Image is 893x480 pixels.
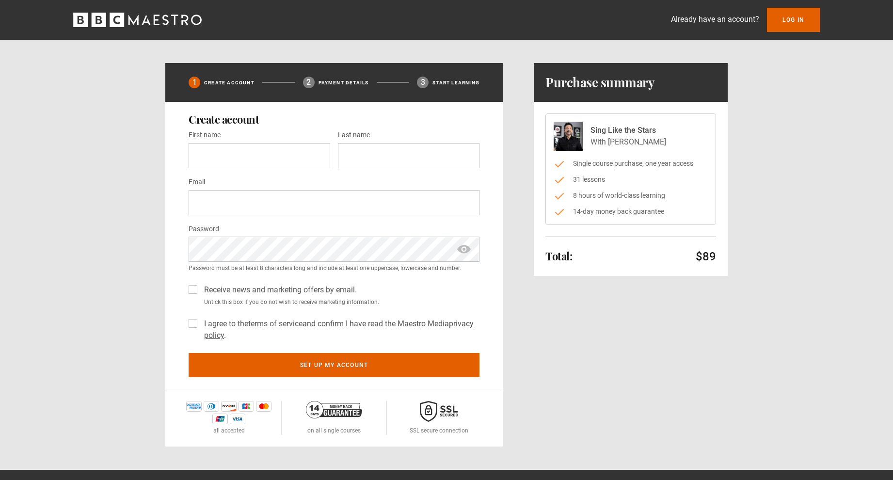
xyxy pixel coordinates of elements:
[319,79,369,86] p: Payment details
[189,77,200,88] div: 1
[189,176,205,188] label: Email
[248,319,303,328] a: terms of service
[189,264,479,272] small: Password must be at least 8 characters long and include at least one uppercase, lowercase and num...
[256,401,271,412] img: mastercard
[554,191,708,201] li: 8 hours of world-class learning
[696,249,716,264] p: $89
[338,129,370,141] label: Last name
[189,129,221,141] label: First name
[200,298,479,306] small: Untick this box if you do not wish to receive marketing information.
[73,13,202,27] svg: BBC Maestro
[554,159,708,169] li: Single course purchase, one year access
[554,207,708,217] li: 14-day money back guarantee
[306,401,362,418] img: 14-day-money-back-guarantee-42d24aedb5115c0ff13b.png
[186,401,202,412] img: amex
[303,77,315,88] div: 2
[189,353,479,377] button: Set up my account
[212,414,228,424] img: unionpay
[554,175,708,185] li: 31 lessons
[417,77,429,88] div: 3
[671,14,759,25] p: Already have an account?
[307,426,361,435] p: on all single courses
[213,426,245,435] p: all accepted
[204,401,219,412] img: diners
[230,414,245,424] img: visa
[590,125,666,136] p: Sing Like the Stars
[767,8,820,32] a: Log In
[545,250,572,262] h2: Total:
[239,401,254,412] img: jcb
[204,79,255,86] p: Create Account
[410,426,468,435] p: SSL secure connection
[221,401,237,412] img: discover
[189,224,219,235] label: Password
[590,136,666,148] p: With [PERSON_NAME]
[189,113,479,125] h2: Create account
[200,318,479,341] label: I agree to the and confirm I have read the Maestro Media .
[456,237,472,262] span: show password
[200,284,357,296] label: Receive news and marketing offers by email.
[545,75,654,90] h1: Purchase summary
[432,79,479,86] p: Start learning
